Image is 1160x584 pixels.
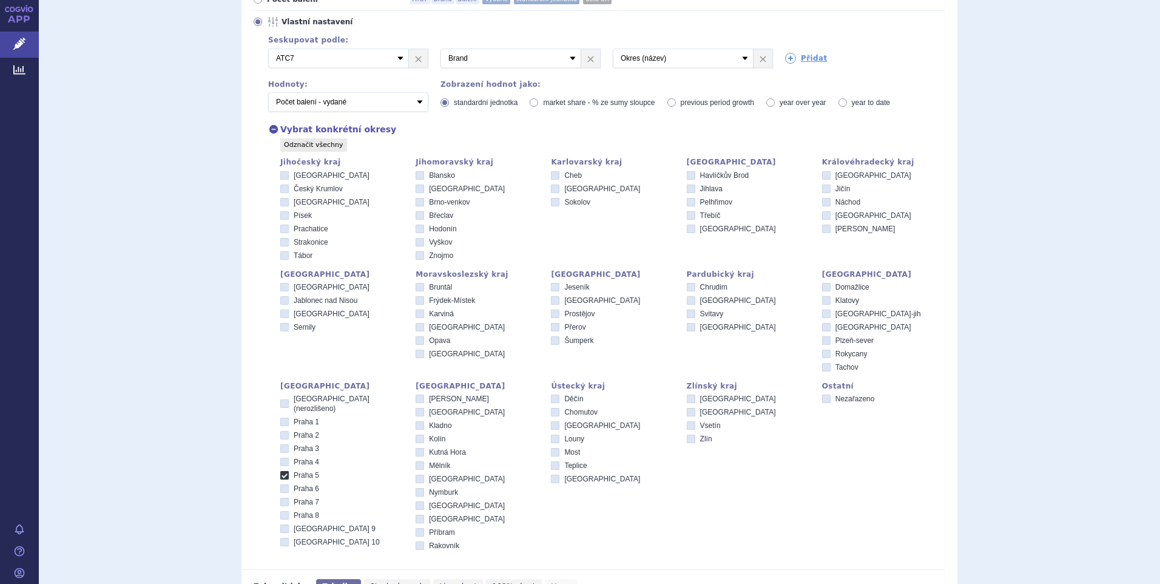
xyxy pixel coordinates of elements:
[754,49,772,67] a: ×
[700,211,721,220] span: Třebíč
[429,211,453,220] span: Břeclav
[564,448,580,457] span: Most
[564,296,640,305] span: [GEOGRAPHIC_DATA]
[294,171,369,180] span: [GEOGRAPHIC_DATA]
[700,225,776,233] span: [GEOGRAPHIC_DATA]
[564,171,582,180] span: Cheb
[429,461,450,470] span: Mělník
[835,395,875,403] span: Nezařazeno
[780,98,826,107] span: year over year
[294,484,319,493] span: Praha 6
[581,49,600,67] a: ×
[294,538,380,546] span: [GEOGRAPHIC_DATA] 10
[564,323,585,331] span: Přerov
[294,225,328,233] span: Prachatice
[700,395,776,403] span: [GEOGRAPHIC_DATA]
[416,270,539,279] div: Moravskoslezský kraj
[681,98,754,107] span: previous period growth
[294,238,328,246] span: Strakonice
[543,98,655,107] span: market share - % ze sumy sloupce
[429,395,489,403] span: [PERSON_NAME]
[700,171,749,180] span: Havlíčkův Brod
[564,461,587,470] span: Teplice
[835,350,868,358] span: Rokycany
[700,310,724,318] span: Svitavy
[429,171,455,180] span: Blansko
[835,283,869,291] span: Domažlice
[429,435,445,443] span: Kolín
[429,515,505,523] span: [GEOGRAPHIC_DATA]
[294,511,319,520] span: Praha 8
[822,270,945,279] div: [GEOGRAPHIC_DATA]
[551,270,674,279] div: [GEOGRAPHIC_DATA]
[294,418,319,426] span: Praha 1
[409,49,428,67] a: ×
[700,283,727,291] span: Chrudim
[268,80,428,89] div: Hodnoty:
[429,408,505,416] span: [GEOGRAPHIC_DATA]
[564,310,595,318] span: Prostějov
[687,382,810,390] div: Zlínský kraj
[294,395,369,413] span: [GEOGRAPHIC_DATA] (nerozlišeno)
[429,323,505,331] span: [GEOGRAPHIC_DATA]
[564,185,640,193] span: [GEOGRAPHIC_DATA]
[700,408,776,416] span: [GEOGRAPHIC_DATA]
[440,80,945,89] div: Zobrazení hodnot jako:
[835,211,911,220] span: [GEOGRAPHIC_DATA]
[564,283,589,291] span: Jeseník
[429,448,466,457] span: Kutná Hora
[835,310,921,318] span: [GEOGRAPHIC_DATA]-jih
[280,382,403,390] div: [GEOGRAPHIC_DATA]
[416,382,539,390] div: [GEOGRAPHIC_DATA]
[429,501,505,510] span: [GEOGRAPHIC_DATA]
[835,363,858,372] span: Tachov
[294,431,319,440] span: Praha 2
[687,158,810,166] div: [GEOGRAPHIC_DATA]
[564,408,598,416] span: Chomutov
[294,525,376,533] span: [GEOGRAPHIC_DATA] 9
[280,158,403,166] div: Jihočeský kraj
[564,475,640,483] span: [GEOGRAPHIC_DATA]
[294,458,319,466] span: Praha 4
[429,475,505,483] span: [GEOGRAPHIC_DATA]
[700,198,732,206] span: Pelhřimov
[852,98,890,107] span: year to date
[687,270,810,279] div: Pardubický kraj
[294,471,319,480] span: Praha 5
[294,283,369,291] span: [GEOGRAPHIC_DATA]
[294,323,315,331] span: Semily
[282,17,415,27] span: Vlastní nastavení
[429,421,451,430] span: Kladno
[700,435,712,443] span: Zlín
[429,185,505,193] span: [GEOGRAPHIC_DATA]
[700,185,723,193] span: Jihlava
[835,296,859,305] span: Klatovy
[454,98,518,107] span: standardní jednotka
[551,382,674,390] div: Ústecký kraj
[822,382,945,390] div: Ostatní
[429,350,505,358] span: [GEOGRAPHIC_DATA]
[835,171,911,180] span: [GEOGRAPHIC_DATA]
[835,225,895,233] span: [PERSON_NAME]
[700,421,721,430] span: Vsetín
[564,336,593,345] span: Šumperk
[835,185,851,193] span: Jičín
[429,488,458,497] span: Nymburk
[294,185,343,193] span: Český Krumlov
[294,296,357,305] span: Jablonec nad Nisou
[256,36,945,44] div: Seskupovat podle:
[294,498,319,506] span: Praha 7
[280,270,403,279] div: [GEOGRAPHIC_DATA]
[294,251,312,260] span: Tábor
[429,225,456,233] span: Hodonín
[429,336,450,345] span: Opava
[294,444,319,453] span: Praha 3
[835,336,874,345] span: Plzeň-sever
[429,310,454,318] span: Karviná
[700,323,776,331] span: [GEOGRAPHIC_DATA]
[822,158,945,166] div: Královéhradecký kraj
[280,138,347,152] a: Odznačit všechny
[256,49,945,68] div: 3
[429,251,453,260] span: Znojmo
[294,310,369,318] span: [GEOGRAPHIC_DATA]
